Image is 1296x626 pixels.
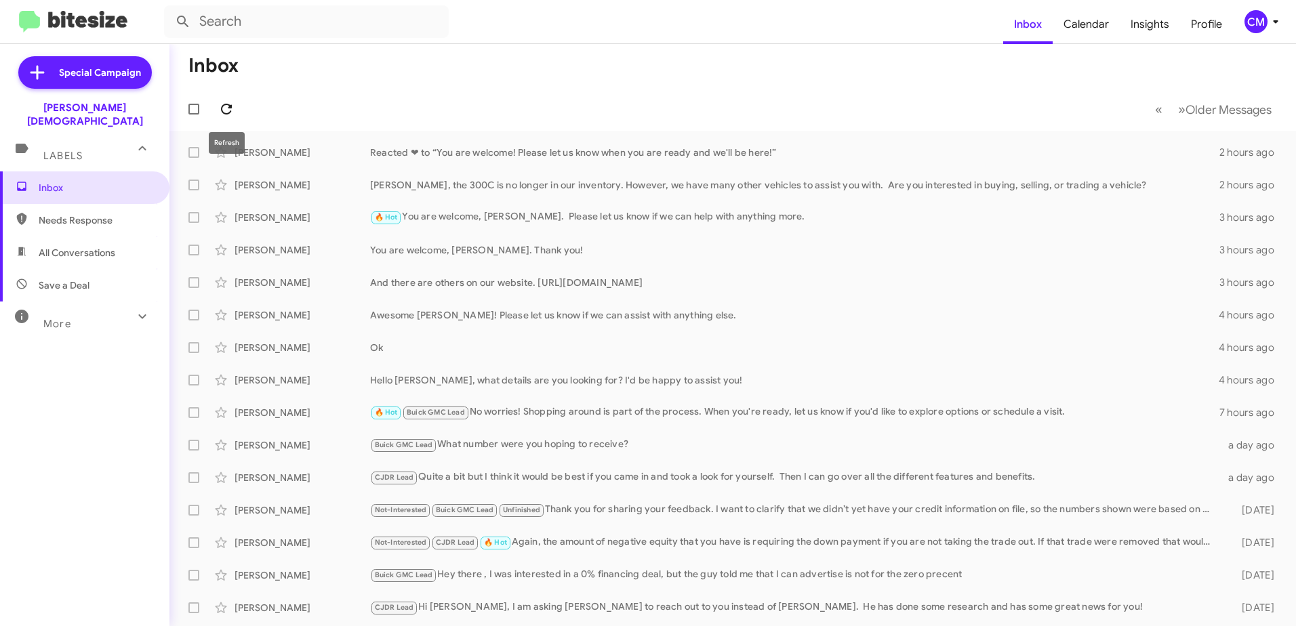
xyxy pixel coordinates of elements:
[375,473,414,482] span: CJDR Lead
[370,404,1219,420] div: No worries! Shopping around is part of the process. When you're ready, let us know if you'd like ...
[370,146,1219,159] div: Reacted ❤ to “You are welcome! Please let us know when you are ready and we'll be here!”
[43,150,83,162] span: Labels
[375,408,398,417] span: 🔥 Hot
[375,440,433,449] span: Buick GMC Lead
[39,246,115,259] span: All Conversations
[1219,178,1285,192] div: 2 hours ago
[235,536,370,549] div: [PERSON_NAME]
[235,568,370,582] div: [PERSON_NAME]
[1233,10,1281,33] button: CM
[1219,211,1285,224] div: 3 hours ago
[235,373,370,387] div: [PERSON_NAME]
[1219,308,1285,322] div: 4 hours ago
[375,538,427,547] span: Not-Interested
[375,570,433,579] span: Buick GMC Lead
[1178,101,1186,118] span: »
[370,567,1220,583] div: Hey there , I was interested in a 0% financing deal, but the guy told me that I can advertise is ...
[1219,243,1285,257] div: 3 hours ago
[235,308,370,322] div: [PERSON_NAME]
[436,505,494,514] span: Buick GMC Lead
[370,373,1219,387] div: Hello [PERSON_NAME], what details are you looking for? I'd be happy to assist you!
[375,603,414,612] span: CJDR Lead
[1220,503,1285,517] div: [DATE]
[370,469,1220,485] div: Quite a bit but I think it would be best if you came in and took a look for yourself. Then I can ...
[1219,276,1285,289] div: 3 hours ago
[484,538,507,547] span: 🔥 Hot
[1220,536,1285,549] div: [DATE]
[164,5,449,38] input: Search
[235,178,370,192] div: [PERSON_NAME]
[1219,146,1285,159] div: 2 hours ago
[235,146,370,159] div: [PERSON_NAME]
[370,178,1219,192] div: [PERSON_NAME], the 300C is no longer in our inventory. However, we have many other vehicles to as...
[235,243,370,257] div: [PERSON_NAME]
[1244,10,1268,33] div: CM
[1219,341,1285,354] div: 4 hours ago
[1186,102,1272,117] span: Older Messages
[1220,568,1285,582] div: [DATE]
[1003,5,1053,44] a: Inbox
[235,211,370,224] div: [PERSON_NAME]
[235,471,370,484] div: [PERSON_NAME]
[188,55,239,77] h1: Inbox
[209,132,245,154] div: Refresh
[1120,5,1180,44] a: Insights
[436,538,475,547] span: CJDR Lead
[39,278,89,292] span: Save a Deal
[370,209,1219,225] div: You are welcome, [PERSON_NAME]. Please let us know if we can help with anything more.
[39,181,154,194] span: Inbox
[43,318,71,330] span: More
[235,438,370,452] div: [PERSON_NAME]
[375,213,398,222] span: 🔥 Hot
[235,341,370,354] div: [PERSON_NAME]
[59,66,141,79] span: Special Campaign
[1220,471,1285,484] div: a day ago
[18,56,152,89] a: Special Campaign
[370,276,1219,289] div: And there are others on our website. [URL][DOMAIN_NAME]
[1180,5,1233,44] a: Profile
[1053,5,1120,44] a: Calendar
[503,505,540,514] span: Unfinished
[235,276,370,289] div: [PERSON_NAME]
[370,243,1219,257] div: You are welcome, [PERSON_NAME]. Thank you!
[370,535,1220,550] div: Again, the amount of negative equity that you have is requiring the down payment if you are not t...
[1219,373,1285,387] div: 4 hours ago
[1147,96,1171,123] button: Previous
[1220,601,1285,614] div: [DATE]
[407,408,465,417] span: Buick GMC Lead
[370,502,1220,518] div: Thank you for sharing your feedback. I want to clarify that we didn’t yet have your credit inform...
[375,505,427,514] span: Not-Interested
[235,406,370,419] div: [PERSON_NAME]
[235,503,370,517] div: [PERSON_NAME]
[1220,438,1285,452] div: a day ago
[39,213,154,227] span: Needs Response
[1155,101,1162,118] span: «
[370,437,1220,453] div: What number were you hoping to receive?
[1148,96,1280,123] nav: Page navigation example
[1219,406,1285,419] div: 7 hours ago
[235,601,370,614] div: [PERSON_NAME]
[370,308,1219,322] div: Awesome [PERSON_NAME]! Please let us know if we can assist with anything else.
[370,341,1219,354] div: Ok
[1170,96,1280,123] button: Next
[370,600,1220,615] div: Hi [PERSON_NAME], I am asking [PERSON_NAME] to reach out to you instead of [PERSON_NAME]. He has ...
